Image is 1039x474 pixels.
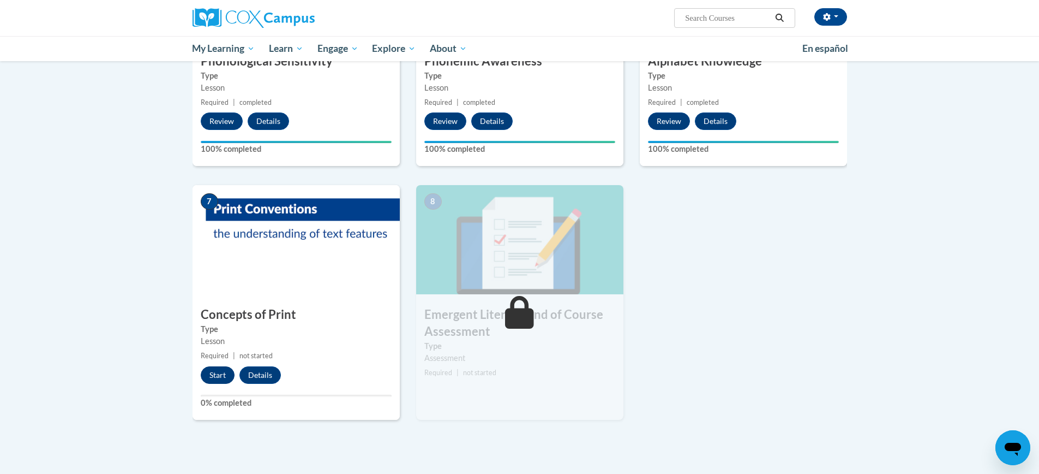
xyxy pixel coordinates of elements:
[457,369,459,377] span: |
[201,141,392,143] div: Your progress
[771,11,788,25] button: Search
[201,98,229,106] span: Required
[648,141,839,143] div: Your progress
[201,112,243,130] button: Review
[687,98,719,106] span: completed
[269,42,303,55] span: Learn
[471,112,513,130] button: Details
[201,70,392,82] label: Type
[201,143,392,155] label: 100% completed
[193,53,400,70] h3: Phonological Sensitivity
[248,112,289,130] button: Details
[648,70,839,82] label: Type
[192,42,255,55] span: My Learning
[201,366,235,384] button: Start
[365,36,423,61] a: Explore
[648,143,839,155] label: 100% completed
[684,11,771,25] input: Search Courses
[430,42,467,55] span: About
[176,36,863,61] div: Main menu
[201,323,392,335] label: Type
[317,42,358,55] span: Engage
[648,112,690,130] button: Review
[423,36,474,61] a: About
[457,98,459,106] span: |
[814,8,847,26] button: Account Settings
[795,37,855,60] a: En español
[424,141,615,143] div: Your progress
[239,98,272,106] span: completed
[201,335,392,347] div: Lesson
[372,42,416,55] span: Explore
[193,185,400,294] img: Course Image
[416,185,623,294] img: Course Image
[416,306,623,340] h3: Emergent Literacy End of Course Assessment
[416,53,623,70] h3: Phonemic Awareness
[802,43,848,54] span: En español
[262,36,310,61] a: Learn
[201,82,392,94] div: Lesson
[995,430,1030,465] iframe: Button to launch messaging window
[463,98,495,106] span: completed
[193,306,400,323] h3: Concepts of Print
[463,369,496,377] span: not started
[424,352,615,364] div: Assessment
[193,8,315,28] img: Cox Campus
[424,369,452,377] span: Required
[310,36,365,61] a: Engage
[424,70,615,82] label: Type
[239,352,273,360] span: not started
[424,112,466,130] button: Review
[201,193,218,210] span: 7
[695,112,736,130] button: Details
[193,8,400,28] a: Cox Campus
[233,98,235,106] span: |
[424,143,615,155] label: 100% completed
[640,53,847,70] h3: Alphabet Knowledge
[233,352,235,360] span: |
[424,193,442,210] span: 8
[424,98,452,106] span: Required
[185,36,262,61] a: My Learning
[201,397,392,409] label: 0% completed
[648,98,676,106] span: Required
[424,340,615,352] label: Type
[680,98,682,106] span: |
[424,82,615,94] div: Lesson
[201,352,229,360] span: Required
[239,366,281,384] button: Details
[648,82,839,94] div: Lesson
